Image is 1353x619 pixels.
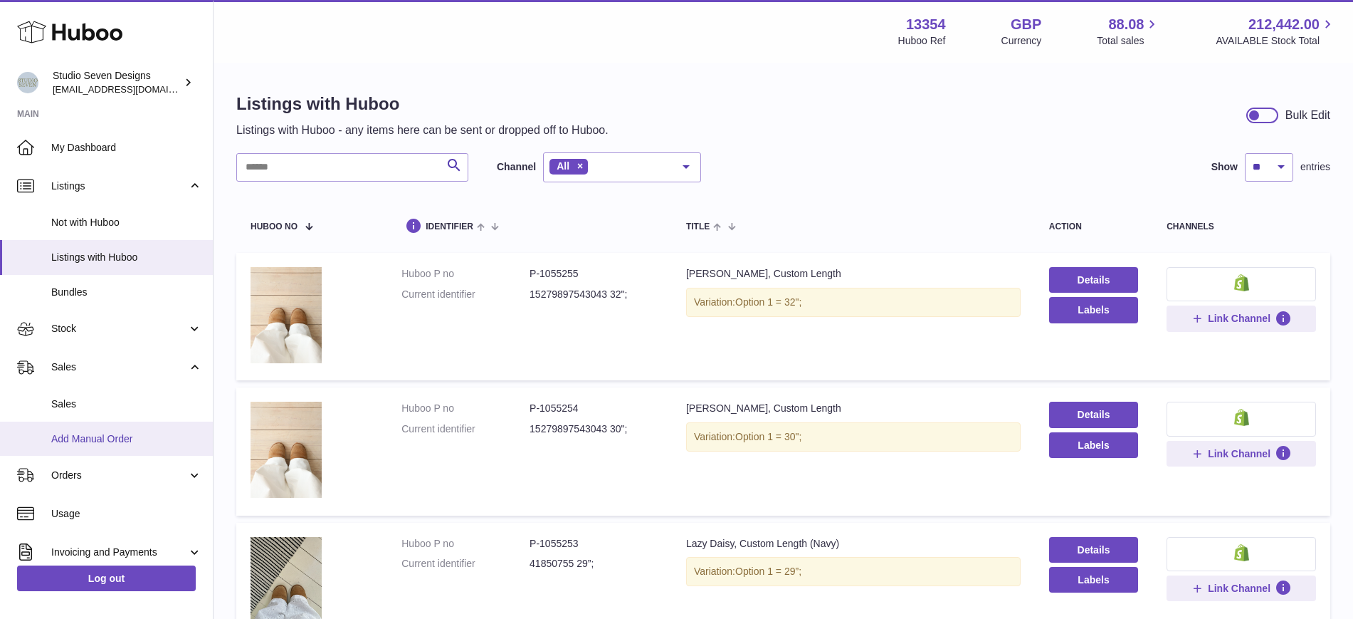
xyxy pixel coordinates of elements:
div: [PERSON_NAME], Custom Length [686,267,1021,281]
span: Listings [51,180,187,193]
span: All [557,160,569,172]
a: 88.08 Total sales [1097,15,1160,48]
dt: Huboo P no [401,537,530,551]
div: channels [1167,222,1316,232]
img: shopify-small.png [1234,544,1249,561]
button: Link Channel [1167,441,1316,467]
div: Variation: [686,557,1021,586]
div: Variation: [686,288,1021,317]
span: Total sales [1097,34,1160,48]
a: Details [1049,267,1138,293]
span: [EMAIL_ADDRESS][DOMAIN_NAME] [53,83,209,95]
span: Listings with Huboo [51,251,202,264]
span: Huboo no [251,222,298,232]
img: shopify-small.png [1234,274,1249,291]
span: 212,442.00 [1248,15,1320,34]
a: Details [1049,537,1138,563]
span: Usage [51,507,202,521]
span: Link Channel [1208,582,1270,595]
span: Not with Huboo [51,216,202,229]
button: Labels [1049,297,1138,323]
span: Bundles [51,286,202,299]
span: Link Channel [1208,447,1270,460]
label: Channel [497,160,536,174]
dd: P-1055254 [530,402,658,415]
div: [PERSON_NAME], Custom Length [686,402,1021,415]
img: shopify-small.png [1234,409,1249,426]
span: Invoicing and Payments [51,546,187,559]
span: Link Channel [1208,312,1270,325]
div: Bulk Edit [1285,108,1330,123]
div: Variation: [686,422,1021,452]
span: Option 1 = 29”; [735,566,801,577]
dt: Current identifier [401,557,530,571]
button: Labels [1049,432,1138,458]
div: Huboo Ref [898,34,946,48]
a: Details [1049,402,1138,427]
span: AVAILABLE Stock Total [1216,34,1336,48]
img: internalAdmin-13354@internal.huboo.com [17,72,38,93]
a: Log out [17,566,196,591]
span: identifier [426,222,473,232]
span: title [686,222,710,232]
h1: Listings with Huboo [236,93,609,115]
div: Lazy Daisy, Custom Length (Navy) [686,537,1021,551]
button: Link Channel [1167,576,1316,601]
div: Studio Seven Designs [53,69,181,96]
dd: 15279897543043 32"; [530,288,658,301]
dt: Huboo P no [401,267,530,281]
div: Currency [1001,34,1042,48]
span: My Dashboard [51,141,202,155]
span: 88.08 [1108,15,1144,34]
img: Jodie Jeans, Custom Length [251,402,322,497]
div: action [1049,222,1138,232]
span: Add Manual Order [51,432,202,446]
span: Orders [51,469,187,482]
button: Link Channel [1167,306,1316,331]
label: Show [1211,160,1238,174]
dd: P-1055253 [530,537,658,551]
dd: 15279897543043 30"; [530,422,658,436]
dd: P-1055255 [530,267,658,281]
dd: 41850755 29”; [530,557,658,571]
dt: Current identifier [401,288,530,301]
a: 212,442.00 AVAILABLE Stock Total [1216,15,1336,48]
span: Sales [51,360,187,374]
img: Jodie Jeans, Custom Length [251,267,322,363]
strong: 13354 [906,15,946,34]
span: entries [1300,160,1330,174]
span: Sales [51,397,202,411]
span: Option 1 = 32"; [735,296,801,308]
p: Listings with Huboo - any items here can be sent or dropped off to Huboo. [236,123,609,138]
dt: Current identifier [401,422,530,436]
span: Stock [51,322,187,335]
dt: Huboo P no [401,402,530,415]
span: Option 1 = 30"; [735,431,801,442]
button: Labels [1049,567,1138,593]
strong: GBP [1011,15,1041,34]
